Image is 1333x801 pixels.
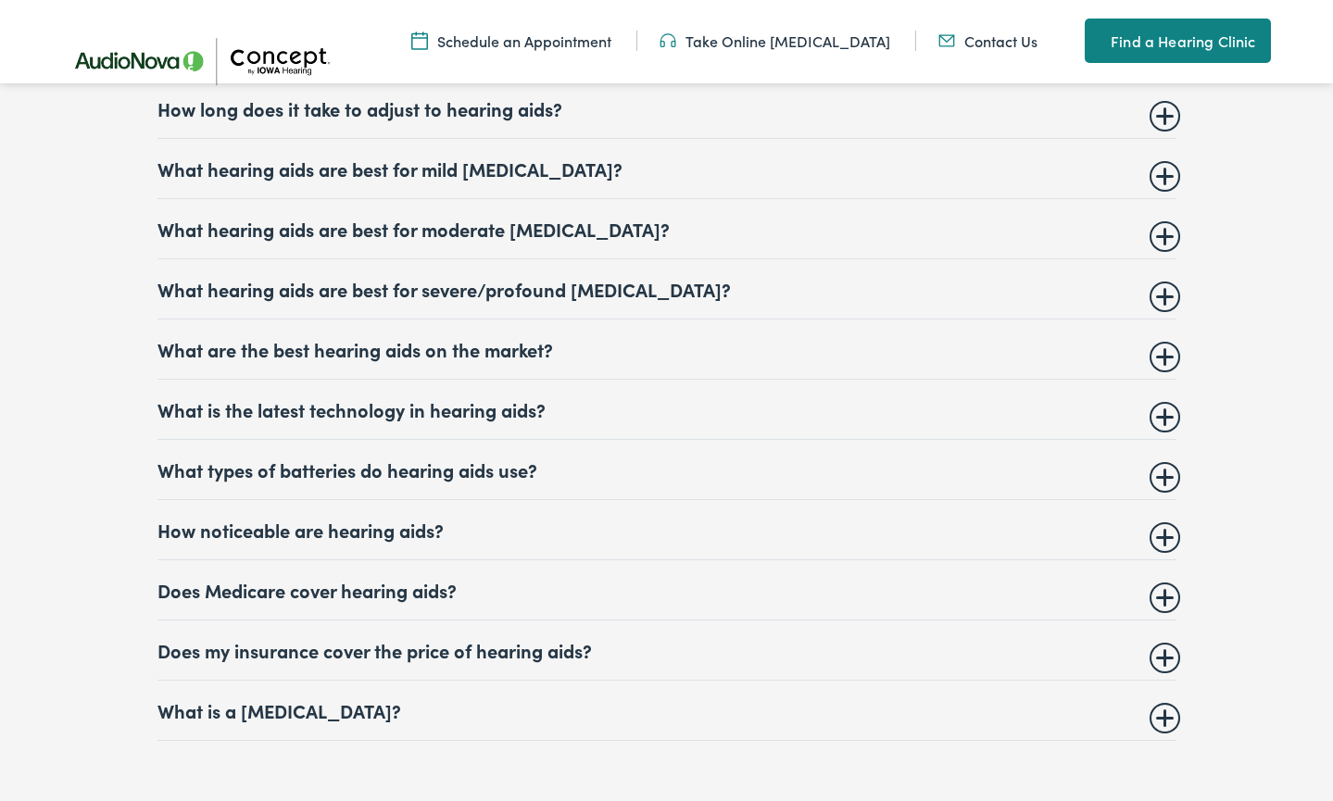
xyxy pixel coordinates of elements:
img: A calendar icon to schedule an appointment at Concept by Iowa Hearing. [411,31,428,51]
summary: What is a [MEDICAL_DATA]? [157,699,1176,721]
summary: What is the latest technology in hearing aids? [157,398,1176,420]
a: Contact Us [938,31,1037,51]
summary: How long does it take to adjust to hearing aids? [157,97,1176,119]
img: utility icon [660,31,676,51]
a: Schedule an Appointment [411,31,611,51]
a: Find a Hearing Clinic [1085,19,1270,63]
summary: What hearing aids are best for moderate [MEDICAL_DATA]? [157,218,1176,240]
summary: What hearing aids are best for mild [MEDICAL_DATA]? [157,157,1176,180]
img: utility icon [1085,30,1101,52]
summary: What types of batteries do hearing aids use? [157,458,1176,481]
a: Take Online [MEDICAL_DATA] [660,31,890,51]
summary: What are the best hearing aids on the market? [157,338,1176,360]
summary: What hearing aids are best for severe/profound [MEDICAL_DATA]? [157,278,1176,300]
summary: How noticeable are hearing aids? [157,519,1176,541]
img: utility icon [938,31,955,51]
summary: Does my insurance cover the price of hearing aids? [157,639,1176,661]
summary: Does Medicare cover hearing aids? [157,579,1176,601]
